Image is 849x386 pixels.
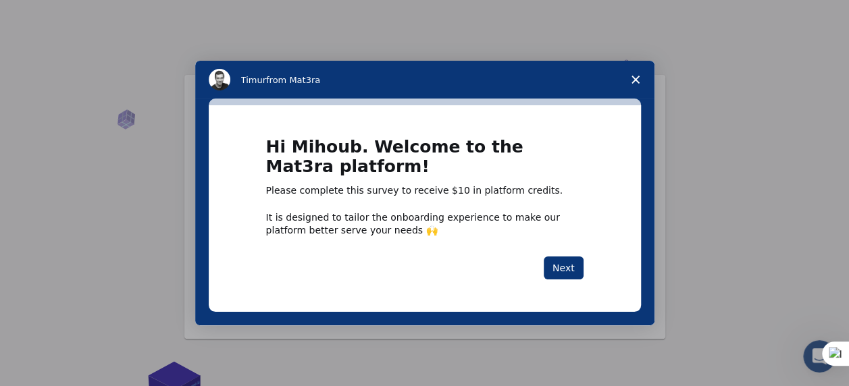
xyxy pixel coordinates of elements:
span: from Mat3ra [266,75,320,85]
span: Timur [241,75,266,85]
span: Close survey [617,61,654,99]
img: Profile image for Timur [209,69,230,90]
div: It is designed to tailor the onboarding experience to make our platform better serve your needs 🙌 [266,211,584,236]
span: Assistance [22,9,87,22]
h1: Hi Mihoub. Welcome to the Mat3ra platform! [266,138,584,184]
button: Next [544,256,584,279]
div: Please complete this survey to receive $10 in platform credits. [266,184,584,198]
